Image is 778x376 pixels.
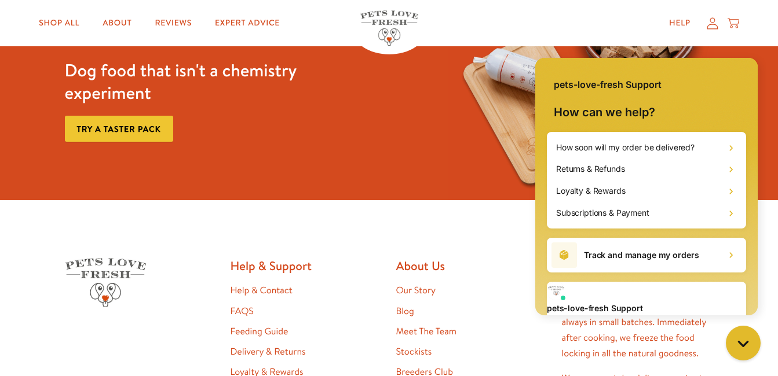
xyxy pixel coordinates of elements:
[448,1,713,200] img: Fussy
[231,258,382,274] h2: Help & Support
[396,325,456,338] a: Meet The Team
[231,305,254,318] a: FAQS
[206,12,289,35] a: Expert Advice
[231,284,293,297] a: Help & Contact
[20,250,220,262] h1: pets-love-fresh Support
[231,325,288,338] a: Feeding Guide
[20,262,220,271] h2: Send us a message
[231,345,306,358] a: Delivery & Returns
[65,59,330,104] h3: Dog food that isn't a chemistry experiment
[93,12,141,35] a: About
[20,230,220,311] div: pets-love-fresh Supportpets-love-fresh SupportSend us a messageStart conversation
[396,284,436,297] a: Our Story
[65,116,173,142] a: Try a taster pack
[145,12,200,35] a: Reviews
[396,305,414,318] a: Blog
[527,52,766,324] iframe: Gorgias live chat window
[660,12,700,35] a: Help
[396,345,432,358] a: Stockists
[360,10,418,46] img: Pets Love Fresh
[65,258,146,307] img: Pets Love Fresh
[396,258,548,274] h2: About Us
[30,12,89,35] a: Shop All
[720,322,766,364] iframe: Gorgias live chat messenger
[20,230,39,248] img: pets-love-fresh Support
